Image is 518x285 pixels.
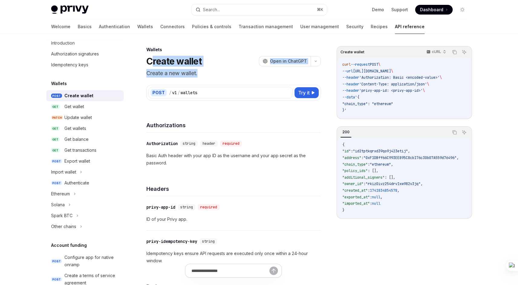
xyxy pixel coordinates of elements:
[370,195,372,200] span: :
[340,128,351,136] div: 200
[423,88,425,93] span: \
[342,188,368,193] span: "created_at"
[78,19,92,34] a: Basics
[391,7,408,13] a: Support
[64,147,96,154] div: Get transactions
[370,162,391,167] span: "ethereum"
[51,50,99,58] div: Authorization signatures
[298,89,310,96] span: Try it
[363,181,366,186] span: :
[46,252,124,270] a: POSTConfigure app for native onramp
[146,152,321,167] p: Basic Auth header with your app ID as the username and your app secret as the password.
[146,238,197,244] div: privy-idempotency-key
[342,101,393,106] span: "chain_type": "ethereum"
[421,181,423,186] span: ,
[353,149,408,154] span: "id2tptkqrxd39qo9j423etij"
[51,5,89,14] img: light logo
[361,155,363,160] span: :
[51,94,62,98] span: POST
[368,188,370,193] span: :
[137,19,153,34] a: Wallets
[372,7,384,13] a: Demo
[64,136,89,143] div: Get balance
[451,128,458,136] button: Copy the contents from the code block
[64,179,89,187] div: Authenticate
[51,201,65,208] div: Solana
[51,104,60,109] span: GET
[351,62,370,67] span: --request
[342,195,370,200] span: "exported_at"
[451,48,458,56] button: Copy the contents from the code block
[423,47,449,57] button: cURL
[295,87,319,98] button: Try it
[366,181,421,186] span: "rkiz0ivz254drv1xw982v3jq"
[270,58,307,64] span: Open in ChatGPT
[146,185,321,193] h4: Headers
[342,142,344,147] span: {
[342,108,347,113] span: }'
[342,201,370,206] span: "imported_at"
[46,134,124,145] a: GETGet balance
[146,69,321,78] p: Create a new wallet.
[432,49,441,54] p: cURL
[198,204,220,210] div: required
[457,155,459,160] span: ,
[46,112,124,123] a: PATCHUpdate wallet
[46,123,124,134] a: GETGet wallets
[420,7,443,13] span: Dashboard
[368,168,378,173] span: : [],
[359,75,440,80] span: 'Authorization: Basic <encoded-value>'
[181,90,197,96] div: wallets
[460,128,468,136] button: Ask AI
[183,141,195,146] span: string
[46,101,124,112] a: GETGet wallet
[342,181,363,186] span: "owner_id"
[380,195,383,200] span: ,
[342,88,359,93] span: --header
[180,205,193,210] span: string
[51,242,87,249] h5: Account funding
[51,212,73,219] div: Spark BTC
[51,80,67,87] h5: Wallets
[371,19,388,34] a: Recipes
[51,168,76,176] div: Import wallet
[64,125,86,132] div: Get wallets
[342,168,368,173] span: "policy_ids"
[46,59,124,70] a: Idempotency keys
[342,69,353,74] span: --url
[64,103,84,110] div: Get wallet
[368,162,370,167] span: :
[408,149,410,154] span: ,
[146,47,321,53] div: Wallets
[191,4,327,15] button: Search...⌘K
[342,75,359,80] span: --header
[51,181,62,185] span: POST
[342,208,344,213] span: }
[172,90,177,96] div: v1
[340,50,364,55] span: Create wallet
[203,141,215,146] span: header
[46,156,124,167] a: POSTExport wallet
[460,48,468,56] button: Ask AI
[178,90,180,96] div: /
[342,82,359,87] span: --header
[239,19,293,34] a: Transaction management
[146,204,175,210] div: privy-app-id
[359,88,423,93] span: 'privy-app-id: <privy-app-id>'
[415,5,453,15] a: Dashboard
[346,19,363,34] a: Security
[372,201,380,206] span: null
[51,61,88,68] div: Idempotency keys
[391,162,393,167] span: ,
[46,177,124,188] a: POSTAuthenticate
[46,48,124,59] a: Authorization signatures
[317,7,323,12] span: ⌘ K
[64,114,92,121] div: Update wallet
[146,250,321,264] p: Idempotency keys ensure API requests are executed only once within a 24-hour window.
[370,62,378,67] span: POST
[342,162,368,167] span: "chain_type"
[269,267,278,275] button: Send message
[51,159,62,164] span: POST
[342,62,351,67] span: curl
[353,69,391,74] span: [URL][DOMAIN_NAME]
